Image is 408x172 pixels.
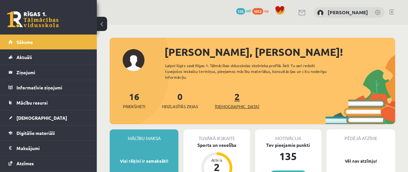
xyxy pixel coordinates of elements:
[207,158,226,162] div: Atlicis
[7,11,59,27] a: Rīgas 1. Tālmācības vidusskola
[252,8,272,13] a: 1012 xp
[123,103,145,110] span: Priekšmeti
[110,129,178,142] div: Mācību maksa
[8,80,89,95] a: Informatīvie ziņojumi
[162,103,198,110] span: Neizlasītās ziņas
[113,158,175,164] p: Visi rēķini ir samaksāti!
[8,126,89,140] a: Digitālie materiāli
[8,156,89,171] a: Atzīmes
[215,91,259,110] a: 2[DEMOGRAPHIC_DATA]
[16,100,48,106] span: Mācību resursi
[16,39,33,45] span: Sākums
[328,9,368,15] a: [PERSON_NAME]
[215,103,259,110] span: [DEMOGRAPHIC_DATA]
[255,129,321,142] div: Motivācija
[330,158,392,164] p: Vēl nav atzīmju!
[16,141,89,156] legend: Maksājumi
[252,8,263,15] span: 1012
[16,65,89,80] legend: Ziņojumi
[255,148,321,164] div: 135
[236,8,251,13] a: 135 mP
[16,80,89,95] legend: Informatīvie ziņojumi
[16,130,55,136] span: Digitālie materiāli
[8,110,89,125] a: [DEMOGRAPHIC_DATA]
[246,8,251,13] span: mP
[184,142,250,148] div: Sports un veselība
[264,8,268,13] span: xp
[123,91,145,110] a: 16Priekšmeti
[184,129,250,142] div: Tuvākā ieskaite
[165,63,336,80] div: Laipni lūgts savā Rīgas 1. Tālmācības vidusskolas skolnieka profilā. Šeit Tu vari redzēt tuvojošo...
[326,129,395,142] div: Pēdējā atzīme
[317,10,323,16] img: Rinalds Štromanis
[8,65,89,80] a: Ziņojumi
[164,44,395,60] div: [PERSON_NAME], [PERSON_NAME]!
[162,91,198,110] a: 0Neizlasītās ziņas
[236,8,245,15] span: 135
[16,54,32,60] span: Aktuāli
[8,141,89,156] a: Maksājumi
[16,160,34,166] span: Atzīmes
[255,142,321,148] div: Tev pieejamie punkti
[8,50,89,65] a: Aktuāli
[8,35,89,49] a: Sākums
[8,95,89,110] a: Mācību resursi
[16,115,67,121] span: [DEMOGRAPHIC_DATA]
